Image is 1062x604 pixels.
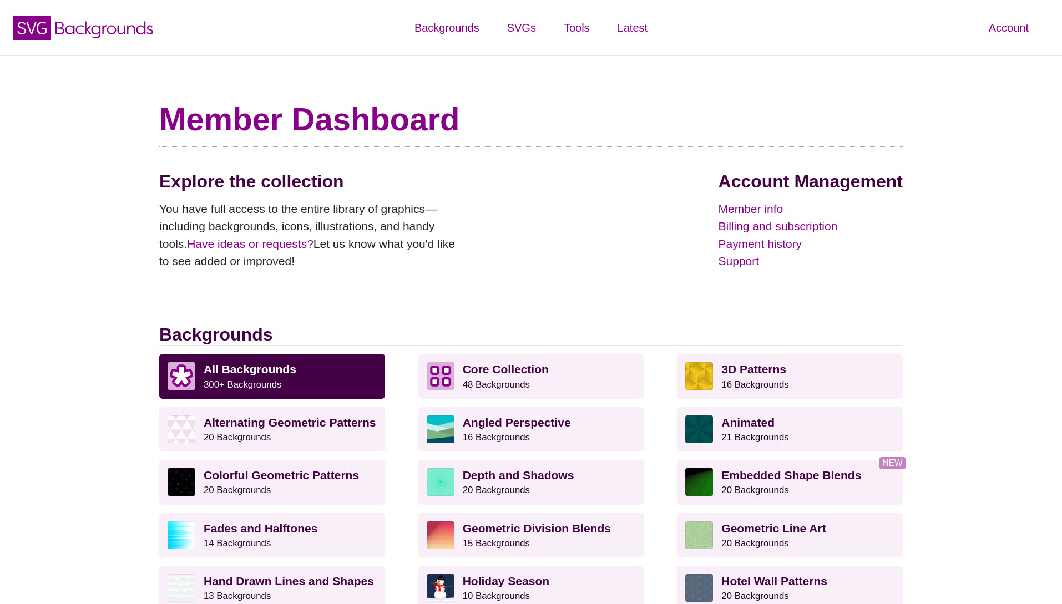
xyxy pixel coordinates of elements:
[427,415,454,443] img: abstract landscape with sky mountains and water
[159,100,903,139] h1: Member Dashboard
[719,235,903,253] a: Payment history
[418,354,644,398] a: Core Collection 48 Backgrounds
[721,538,788,549] small: 20 Backgrounds
[204,575,374,587] strong: Hand Drawn Lines and Shapes
[604,11,661,44] a: Latest
[685,574,713,602] img: intersecting outlined circles formation pattern
[187,237,313,250] a: Have ideas or requests?
[159,171,464,192] h2: Explore the collection
[204,363,296,375] strong: All Backgrounds
[204,416,376,429] strong: Alternating Geometric Patterns
[685,521,713,549] img: geometric web of connecting lines
[159,460,385,504] a: Colorful Geometric Patterns20 Backgrounds
[418,460,644,504] a: Depth and Shadows20 Backgrounds
[463,469,574,481] strong: Depth and Shadows
[463,363,549,375] strong: Core Collection
[427,574,454,602] img: vector art snowman with black hat, branch arms, and carrot nose
[721,416,775,429] strong: Animated
[168,521,195,549] img: blue lights stretching horizontally over white
[159,200,464,270] p: You have full access to the entire library of graphics—including backgrounds, icons, illustration...
[721,379,788,390] small: 16 Backgrounds
[204,379,281,390] small: 300+ Backgrounds
[204,432,271,443] small: 20 Backgrounds
[719,217,903,235] a: Billing and subscription
[721,591,788,601] small: 20 Backgrounds
[677,354,903,398] a: 3D Patterns16 Backgrounds
[463,485,530,495] small: 20 Backgrounds
[719,171,903,192] h2: Account Management
[463,522,611,535] strong: Geometric Division Blends
[204,538,271,549] small: 14 Backgrounds
[677,407,903,451] a: Animated21 Backgrounds
[168,574,195,602] img: white subtle wave background
[159,407,385,451] a: Alternating Geometric Patterns20 Backgrounds
[719,252,903,270] a: Support
[418,407,644,451] a: Angled Perspective16 Backgrounds
[463,432,530,443] small: 16 Backgrounds
[204,485,271,495] small: 20 Backgrounds
[721,432,788,443] small: 21 Backgrounds
[463,591,530,601] small: 10 Backgrounds
[204,469,359,481] strong: Colorful Geometric Patterns
[685,415,713,443] img: green rave light effect animated background
[550,11,604,44] a: Tools
[168,415,195,443] img: light purple and white alternating triangle pattern
[463,416,571,429] strong: Angled Perspective
[463,379,530,390] small: 48 Backgrounds
[204,591,271,601] small: 13 Backgrounds
[463,575,549,587] strong: Holiday Season
[721,575,827,587] strong: Hotel Wall Patterns
[685,362,713,390] img: fancy golden cube pattern
[677,460,903,504] a: Embedded Shape Blends20 Backgrounds
[493,11,550,44] a: SVGs
[204,522,317,535] strong: Fades and Halftones
[685,468,713,496] img: green to black rings rippling away from corner
[719,200,903,218] a: Member info
[975,11,1043,44] a: Account
[427,521,454,549] img: red-to-yellow gradient large pixel grid
[463,538,530,549] small: 15 Backgrounds
[159,513,385,557] a: Fades and Halftones14 Backgrounds
[418,513,644,557] a: Geometric Division Blends15 Backgrounds
[721,469,861,481] strong: Embedded Shape Blends
[721,522,826,535] strong: Geometric Line Art
[677,513,903,557] a: Geometric Line Art20 Backgrounds
[427,468,454,496] img: green layered rings within rings
[159,324,903,346] h2: Backgrounds
[401,11,493,44] a: Backgrounds
[159,354,385,398] a: All Backgrounds 300+ Backgrounds
[721,363,786,375] strong: 3D Patterns
[721,485,788,495] small: 20 Backgrounds
[168,468,195,496] img: a rainbow pattern of outlined geometric shapes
